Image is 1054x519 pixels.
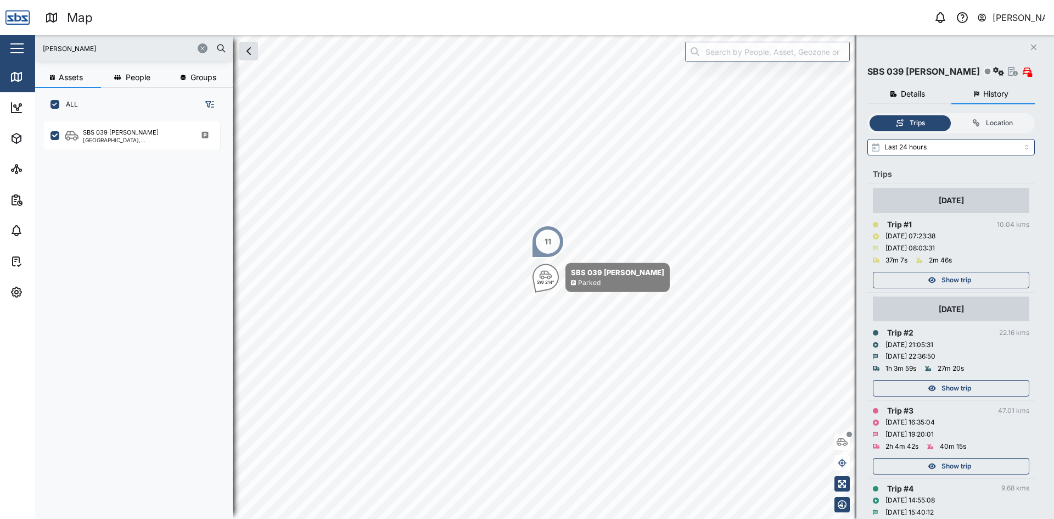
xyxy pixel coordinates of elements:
span: Show trip [941,459,971,474]
div: [DATE] [939,303,964,315]
div: 11 [545,236,551,248]
button: Show trip [873,380,1029,397]
span: Details [901,90,925,98]
div: [GEOGRAPHIC_DATA], [GEOGRAPHIC_DATA] [83,137,188,143]
span: Show trip [941,272,971,288]
div: 47.01 kms [998,406,1029,416]
div: SBS 039 [PERSON_NAME] [867,65,980,79]
div: [DATE] 22:36:50 [885,351,935,362]
div: 10.04 kms [997,220,1029,230]
input: Select range [867,139,1035,155]
div: Trip # 3 [887,405,913,417]
div: 2h 4m 42s [885,442,918,452]
button: Show trip [873,272,1029,288]
div: Dashboard [29,102,78,114]
div: SBS 039 [PERSON_NAME] [83,128,159,137]
div: Trips [873,168,1029,180]
span: Assets [59,74,83,81]
div: 1h 3m 59s [885,364,916,374]
canvas: Map [35,35,1054,519]
div: 40m 15s [940,442,966,452]
div: Map marker [531,225,564,258]
div: Trip # 1 [887,219,912,231]
div: Settings [29,286,68,298]
div: Parked [578,278,601,288]
div: 22.16 kms [999,328,1029,338]
span: People [126,74,150,81]
div: [DATE] 07:23:38 [885,231,935,242]
div: [DATE] 08:03:31 [885,243,935,254]
div: Trip # 4 [887,483,913,495]
span: Groups [190,74,216,81]
div: Reports [29,194,66,206]
div: [DATE] 15:40:12 [885,507,934,518]
span: Show trip [941,381,971,396]
div: [DATE] 16:35:04 [885,417,935,428]
div: Location [986,118,1013,129]
div: [DATE] 14:55:08 [885,495,935,506]
div: Map [67,8,93,27]
label: ALL [59,100,78,109]
input: Search assets or drivers [42,40,226,57]
div: grid [44,118,232,510]
div: [DATE] 19:20:01 [885,429,934,440]
div: Tasks [29,255,59,267]
div: [PERSON_NAME] [993,11,1045,25]
span: History [983,90,1008,98]
div: Trips [910,118,925,129]
button: Show trip [873,458,1029,475]
div: Assets [29,132,63,144]
div: SW 214° [537,280,554,284]
div: 27m 20s [938,364,964,374]
div: Map [29,71,53,83]
div: 2m 46s [929,255,952,266]
input: Search by People, Asset, Geozone or Place [685,42,850,62]
div: [DATE] 21:05:31 [885,340,933,350]
div: 37m 7s [885,255,907,266]
div: SBS 039 [PERSON_NAME] [571,267,664,278]
div: 9.68 kms [1001,483,1029,494]
button: [PERSON_NAME] [977,10,1045,25]
div: Alarms [29,225,63,237]
div: Trip # 2 [887,327,913,339]
div: [DATE] [939,194,964,207]
div: Sites [29,163,55,175]
div: Map marker [532,263,670,292]
img: Main Logo [5,5,30,30]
